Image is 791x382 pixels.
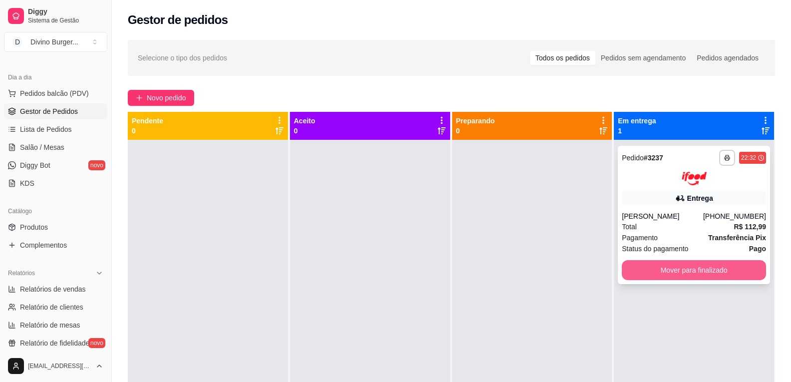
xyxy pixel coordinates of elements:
[644,154,663,162] strong: # 3237
[4,157,107,173] a: Diggy Botnovo
[20,222,48,232] span: Produtos
[138,52,227,63] span: Selecione o tipo dos pedidos
[530,51,595,65] div: Todos os pedidos
[622,243,688,254] span: Status do pagamento
[30,37,78,47] div: Divino Burger ...
[4,219,107,235] a: Produtos
[20,302,83,312] span: Relatório de clientes
[595,51,691,65] div: Pedidos sem agendamento
[20,338,89,348] span: Relatório de fidelidade
[4,237,107,253] a: Complementos
[28,362,91,370] span: [EMAIL_ADDRESS][DOMAIN_NAME]
[4,299,107,315] a: Relatório de clientes
[4,69,107,85] div: Dia a dia
[734,223,766,231] strong: R$ 112,99
[20,240,67,250] span: Complementos
[456,126,495,136] p: 0
[20,142,64,152] span: Salão / Mesas
[618,116,656,126] p: Em entrega
[4,85,107,101] button: Pedidos balcão (PDV)
[132,116,163,126] p: Pendente
[4,281,107,297] a: Relatórios de vendas
[4,4,107,28] a: DiggySistema de Gestão
[128,12,228,28] h2: Gestor de pedidos
[147,92,186,103] span: Novo pedido
[4,121,107,137] a: Lista de Pedidos
[20,124,72,134] span: Lista de Pedidos
[28,7,103,16] span: Diggy
[691,51,764,65] div: Pedidos agendados
[28,16,103,24] span: Sistema de Gestão
[622,221,637,232] span: Total
[4,203,107,219] div: Catálogo
[20,106,78,116] span: Gestor de Pedidos
[132,126,163,136] p: 0
[20,88,89,98] span: Pedidos balcão (PDV)
[622,154,644,162] span: Pedido
[708,234,766,242] strong: Transferência Pix
[4,103,107,119] a: Gestor de Pedidos
[20,320,80,330] span: Relatório de mesas
[128,90,194,106] button: Novo pedido
[622,232,658,243] span: Pagamento
[4,317,107,333] a: Relatório de mesas
[749,245,766,253] strong: Pago
[741,154,756,162] div: 22:32
[294,116,315,126] p: Aceito
[136,94,143,101] span: plus
[682,172,707,185] img: ifood
[456,116,495,126] p: Preparando
[622,211,703,221] div: [PERSON_NAME]
[20,160,50,170] span: Diggy Bot
[4,139,107,155] a: Salão / Mesas
[622,260,766,280] button: Mover para finalizado
[20,178,34,188] span: KDS
[687,193,713,203] div: Entrega
[12,37,22,47] span: D
[4,32,107,52] button: Select a team
[8,269,35,277] span: Relatórios
[4,175,107,191] a: KDS
[4,335,107,351] a: Relatório de fidelidadenovo
[618,126,656,136] p: 1
[294,126,315,136] p: 0
[703,211,766,221] div: [PHONE_NUMBER]
[20,284,86,294] span: Relatórios de vendas
[4,354,107,378] button: [EMAIL_ADDRESS][DOMAIN_NAME]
